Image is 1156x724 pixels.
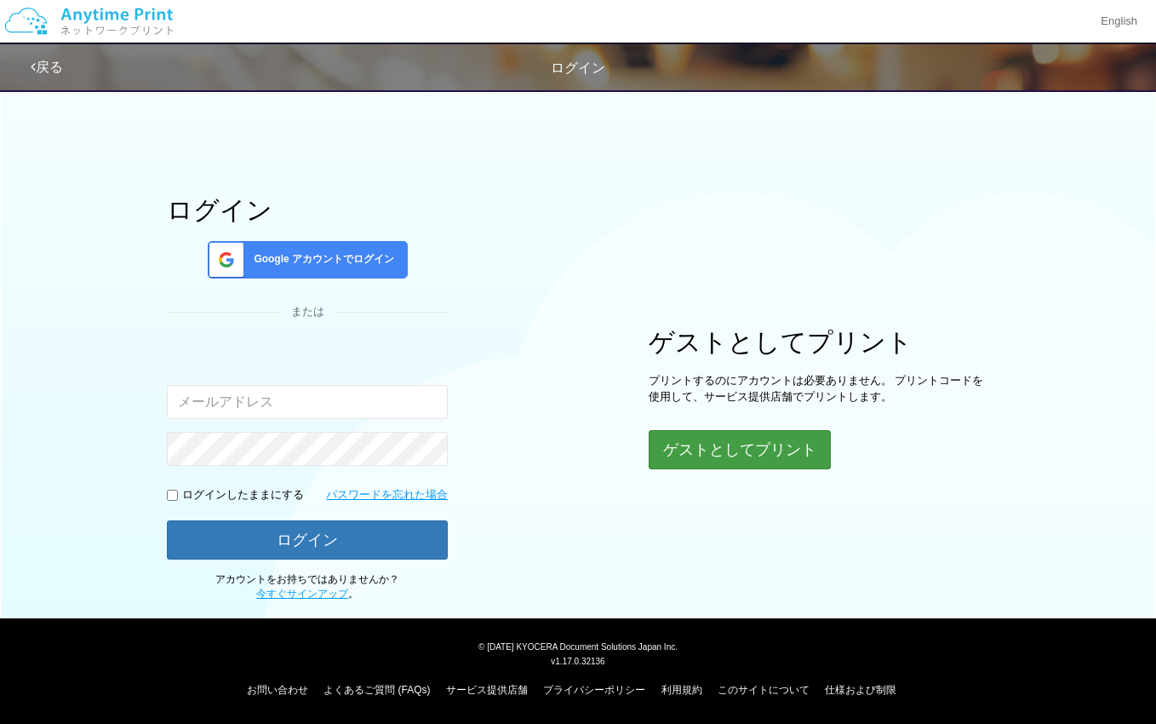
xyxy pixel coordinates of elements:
[167,520,448,560] button: ログイン
[167,572,448,601] p: アカウントをお持ちではありませんか？
[543,684,645,696] a: プライバシーポリシー
[256,588,348,600] a: 今すぐサインアップ
[649,373,989,405] p: プリントするのにアカウントは必要ありません。 プリントコードを使用して、サービス提供店舗でプリントします。
[247,684,308,696] a: お問い合わせ
[718,684,810,696] a: このサイトについて
[551,656,604,666] span: v1.17.0.32136
[167,385,448,419] input: メールアドレス
[256,588,358,600] span: 。
[182,487,304,503] p: ログインしたままにする
[326,487,448,503] a: パスワードを忘れた場合
[167,304,448,320] div: または
[247,252,394,267] span: Google アカウントでログイン
[478,641,678,652] span: © [DATE] KYOCERA Document Solutions Japan Inc.
[31,60,63,74] a: 戻る
[446,684,528,696] a: サービス提供店舗
[825,684,896,696] a: 仕様および制限
[167,196,448,224] h1: ログイン
[649,328,989,356] h1: ゲストとしてプリント
[323,684,430,696] a: よくあるご質問 (FAQs)
[551,60,605,75] span: ログイン
[661,684,702,696] a: 利用規約
[649,430,831,469] button: ゲストとしてプリント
